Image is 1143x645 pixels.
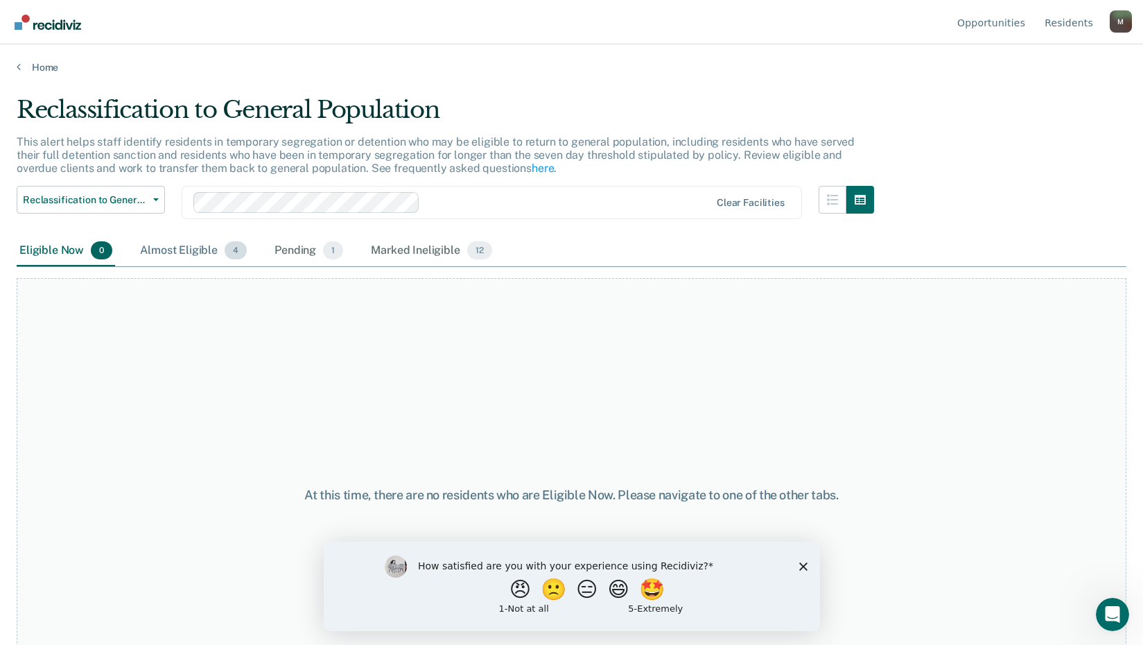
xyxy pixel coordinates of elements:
[272,236,346,266] div: Pending1
[717,197,785,209] div: Clear facilities
[91,241,112,259] span: 0
[17,236,115,266] div: Eligible Now0
[225,241,247,259] span: 4
[17,96,874,135] div: Reclassification to General Population
[1096,598,1129,631] iframe: Intercom live chat
[295,488,849,503] div: At this time, there are no residents who are Eligible Now. Please navigate to one of the other tabs.
[1110,10,1132,33] div: M
[17,61,1126,74] a: Home
[467,241,492,259] span: 12
[137,236,250,266] div: Almost Eligible4
[324,542,820,631] iframe: Survey by Kim from Recidiviz
[1110,10,1132,33] button: Profile dropdown button
[17,186,165,214] button: Reclassification to General Population
[23,194,148,206] span: Reclassification to General Population
[17,135,855,175] p: This alert helps staff identify residents in temporary segregation or detention who may be eligib...
[15,15,81,30] img: Recidiviz
[532,162,554,175] a: here
[368,236,494,266] div: Marked Ineligible12
[323,241,343,259] span: 1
